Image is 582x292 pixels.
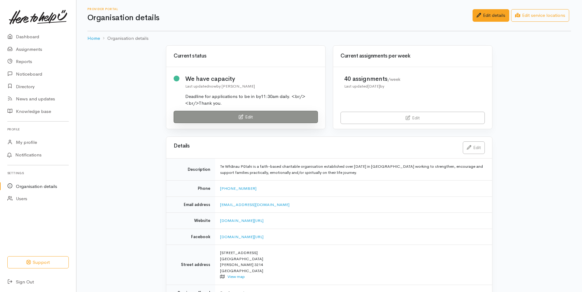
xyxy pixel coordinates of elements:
[166,229,215,245] td: Facebook
[341,112,485,124] a: Edit
[185,74,318,83] div: We have capacity
[87,35,100,42] a: Home
[174,53,318,59] h3: Current status
[166,213,215,229] td: Website
[344,74,400,83] div: 40 assignments
[87,7,473,11] h6: Provider Portal
[341,53,485,59] h3: Current assignments per week
[166,197,215,213] td: Email address
[220,218,263,223] a: [DOMAIN_NAME][URL]
[344,83,400,89] div: Last updated by
[220,202,289,207] a: [EMAIL_ADDRESS][DOMAIN_NAME]
[220,234,263,239] a: [DOMAIN_NAME][URL]
[87,31,571,46] nav: breadcrumb
[174,111,318,123] a: Edit
[227,274,245,279] a: View map
[511,9,569,22] a: Edit service locations
[473,9,509,22] a: Edit details
[185,83,318,89] div: Last updated by [PERSON_NAME]
[215,245,492,285] td: [STREET_ADDRESS] [GEOGRAPHIC_DATA] [PERSON_NAME] 3214 [GEOGRAPHIC_DATA]
[185,93,318,107] div: Deadline for applications to be in by11:30am daily. <br/><br/>Thank you.
[166,181,215,197] td: Phone
[100,35,149,42] li: Organisation details
[174,143,455,149] h3: Details
[166,159,215,181] td: Description
[7,169,69,177] h6: Settings
[7,256,69,269] button: Support
[166,245,215,285] td: Street address
[209,84,216,89] time: now
[368,84,380,89] time: [DATE]
[215,159,492,181] td: Te Whānau Pūtahi is a faith-based charitable organisation established over [DATE] in [GEOGRAPHIC_...
[388,77,400,82] span: /week
[220,186,256,191] a: [PHONE_NUMBER]
[463,141,485,154] a: Edit
[87,13,473,22] h1: Organisation details
[7,125,69,133] h6: Profile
